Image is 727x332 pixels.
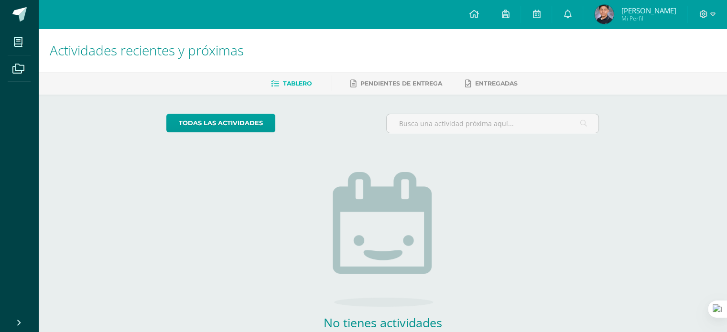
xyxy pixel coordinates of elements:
span: Tablero [283,80,312,87]
a: Pendientes de entrega [350,76,442,91]
a: Tablero [271,76,312,91]
h2: No tienes actividades [287,314,478,331]
img: no_activities.png [333,172,433,307]
a: todas las Actividades [166,114,275,132]
input: Busca una actividad próxima aquí... [387,114,598,133]
img: cdf3cb3c7d7951f883d9889cb4ddf391.png [595,5,614,24]
span: Actividades recientes y próximas [50,41,244,59]
a: Entregadas [465,76,518,91]
span: Entregadas [475,80,518,87]
span: [PERSON_NAME] [621,6,676,15]
span: Pendientes de entrega [360,80,442,87]
span: Mi Perfil [621,14,676,22]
